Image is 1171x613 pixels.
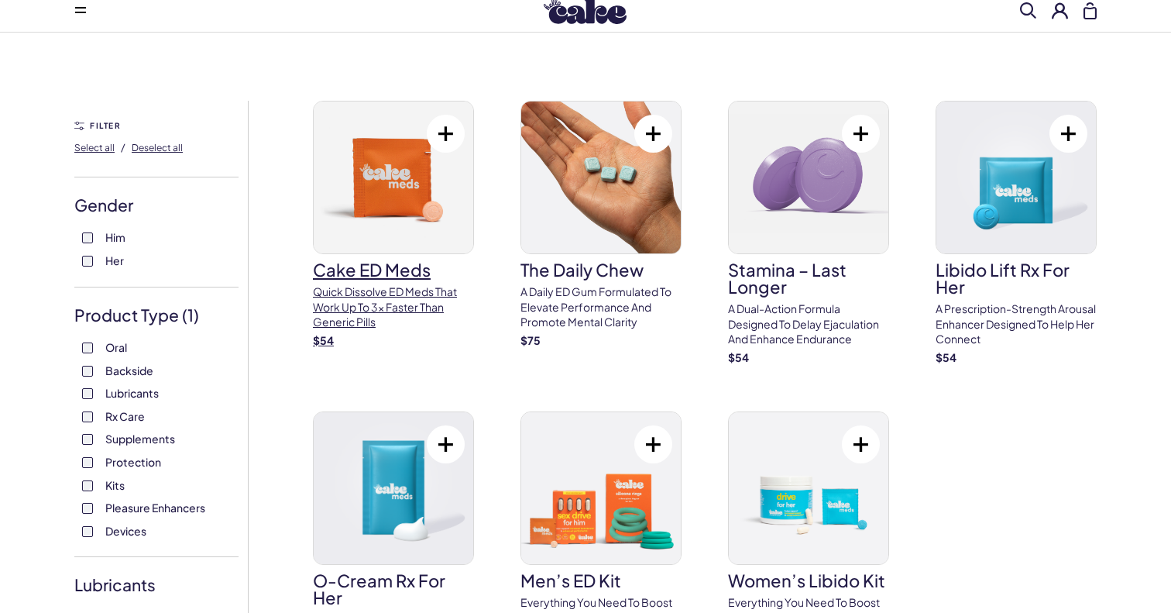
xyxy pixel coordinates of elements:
[82,526,93,537] input: Devices
[105,337,127,357] span: Oral
[314,102,473,253] img: Cake ED Meds
[313,261,474,278] h3: Cake ED Meds
[82,343,93,353] input: Oral
[74,142,115,153] span: Select all
[729,412,888,564] img: Women’s Libido Kit
[82,480,93,491] input: Kits
[105,227,125,247] span: Him
[520,572,682,589] h3: Men’s ED Kit
[82,503,93,514] input: Pleasure Enhancers
[313,572,474,606] h3: O-Cream Rx for Her
[520,261,682,278] h3: The Daily Chew
[82,366,93,377] input: Backside
[82,457,93,468] input: Protection
[520,284,682,330] p: A Daily ED Gum Formulated To Elevate Performance And Promote Mental Clarity
[728,301,889,347] p: A dual-action formula designed to delay ejaculation and enhance endurance
[105,383,159,403] span: Lubricants
[105,360,153,381] span: Backside
[132,142,183,153] span: Deselect all
[82,434,93,445] input: Supplements
[313,333,334,347] strong: $ 54
[936,101,1097,365] a: Libido Lift Rx For HerLibido Lift Rx For HerA prescription-strength arousal enhancer designed to ...
[105,475,125,495] span: Kits
[74,135,115,160] button: Select all
[105,429,175,449] span: Supplements
[105,498,205,518] span: Pleasure Enhancers
[728,350,749,364] strong: $ 54
[121,140,125,154] span: /
[521,412,681,564] img: Men’s ED Kit
[313,101,474,348] a: Cake ED MedsCake ED MedsQuick dissolve ED Meds that work up to 3x faster than generic pills$54
[82,232,93,243] input: Him
[728,572,889,589] h3: Women’s Libido Kit
[728,101,889,365] a: Stamina – Last LongerStamina – Last LongerA dual-action formula designed to delay ejaculation and...
[520,333,541,347] strong: $ 75
[105,521,146,541] span: Devices
[936,301,1097,347] p: A prescription-strength arousal enhancer designed to help her connect
[520,101,682,348] a: The Daily ChewThe Daily ChewA Daily ED Gum Formulated To Elevate Performance And Promote Mental C...
[82,412,93,422] input: Rx Care
[82,256,93,267] input: Her
[936,261,1097,295] h3: Libido Lift Rx For Her
[729,102,888,253] img: Stamina – Last Longer
[314,412,473,564] img: O-Cream Rx for Her
[728,261,889,295] h3: Stamina – Last Longer
[936,350,956,364] strong: $ 54
[132,135,183,160] button: Deselect all
[105,406,145,426] span: Rx Care
[936,102,1096,253] img: Libido Lift Rx For Her
[105,452,161,472] span: Protection
[313,284,474,330] p: Quick dissolve ED Meds that work up to 3x faster than generic pills
[105,250,124,270] span: Her
[82,388,93,399] input: Lubricants
[521,102,681,253] img: The Daily Chew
